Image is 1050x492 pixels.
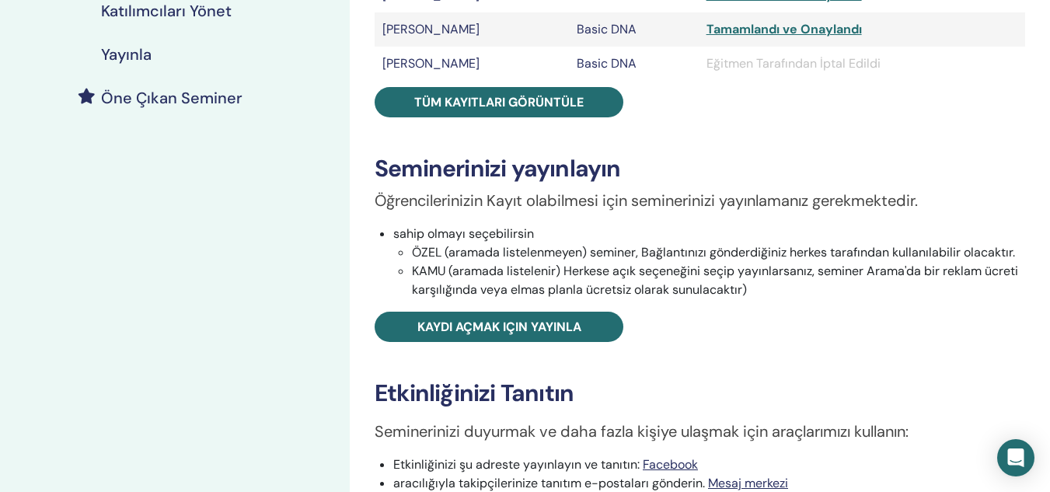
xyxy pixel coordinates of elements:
h3: Seminerinizi yayınlayın [375,155,1025,183]
span: Kaydı açmak için yayınla [417,319,581,335]
li: Etkinliğinizi şu adreste yayınlayın ve tanıtın: [393,455,1025,474]
div: Open Intercom Messenger [997,439,1034,476]
a: Facebook [643,456,698,473]
li: sahip olmayı seçebilirsin [393,225,1025,299]
h4: Yayınla [101,45,152,64]
a: Mesaj merkezi [708,475,788,491]
div: Tamamlandı ve Onaylandı [706,20,1017,39]
h4: Katılımcıları Yönet [101,2,232,20]
p: Öğrencilerinizin Kayıt olabilmesi için seminerinizi yayınlamanız gerekmektedir. [375,189,1025,212]
h3: Etkinliğinizi Tanıtın [375,379,1025,407]
a: Tüm kayıtları görüntüle [375,87,623,117]
td: Basic DNA [569,12,699,47]
div: Eğitmen Tarafından İptal Edildi [706,54,1017,73]
td: [PERSON_NAME] [375,12,569,47]
span: Tüm kayıtları görüntüle [414,94,584,110]
p: Seminerinizi duyurmak ve daha fazla kişiye ulaşmak için araçlarımızı kullanın: [375,420,1025,443]
li: KAMU (aramada listelenir) Herkese açık seçeneğini seçip yayınlarsanız, seminer Arama'da bir rekla... [412,262,1025,299]
h4: Öne Çıkan Seminer [101,89,242,107]
td: Basic DNA [569,47,699,81]
td: [PERSON_NAME] [375,47,569,81]
li: ÖZEL (aramada listelenmeyen) seminer, Bağlantınızı gönderdiğiniz herkes tarafından kullanılabilir... [412,243,1025,262]
a: Kaydı açmak için yayınla [375,312,623,342]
